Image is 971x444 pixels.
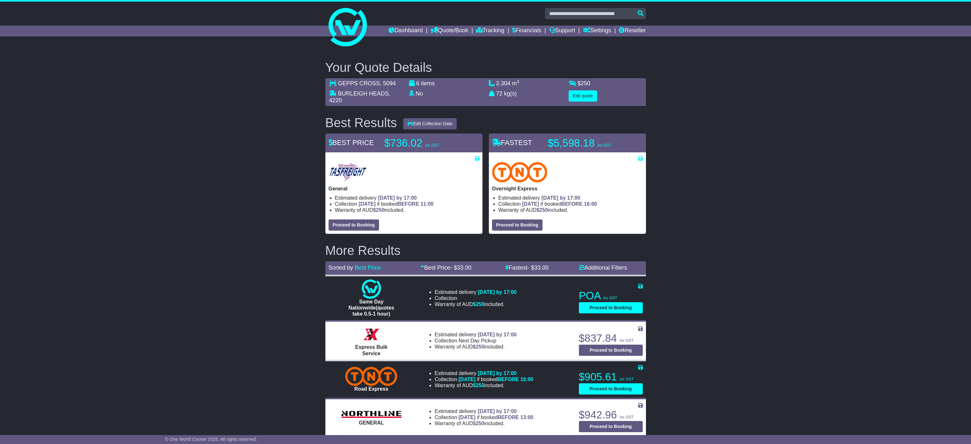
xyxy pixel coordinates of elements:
span: if booked [459,415,533,420]
span: 2.304 [496,80,511,87]
span: [DATE] [459,377,475,382]
img: TNT Domestic: Road Express [345,367,397,386]
span: 250 [376,207,384,213]
span: 33.00 [534,264,549,271]
span: 13:00 [520,415,534,420]
span: BEST PRICE [329,139,374,147]
a: Financials [512,26,541,36]
li: Warranty of AUD included. [498,207,643,213]
span: [DATE] [359,201,376,207]
span: FASTEST [492,139,532,147]
span: items [421,80,435,87]
span: , 5094 [380,80,396,87]
a: Fastest- $33.00 [505,264,549,271]
li: Estimated delivery [435,370,533,376]
li: Estimated delivery [435,408,533,414]
a: Quote/Book [430,26,468,36]
button: Proceed to Booking [579,345,643,356]
div: Best Results [322,116,400,130]
li: Warranty of AUD included. [435,301,517,307]
span: 250 [581,80,590,87]
span: [DATE] [522,201,539,207]
li: Warranty of AUD included. [435,420,533,426]
span: if booked [459,377,533,382]
li: Collection [335,201,479,207]
span: $ [536,207,548,213]
span: 16:00 [584,201,597,207]
h2: Your Quote Details [325,60,646,74]
span: GENERAL [359,420,384,425]
span: 250 [476,302,484,307]
button: Edit Collection Date [403,118,457,129]
img: Tasfreight: General [329,162,367,182]
button: Edit quote [569,90,597,102]
button: Proceed to Booking [329,219,379,231]
button: Proceed to Booking [579,302,643,313]
span: [DATE] by 17:00 [542,195,580,201]
li: Collection [435,376,533,382]
a: Additional Filters [579,264,627,271]
span: inc GST [603,296,617,300]
img: Northline Distribution: GENERAL [339,409,403,420]
span: [DATE] by 17:00 [478,409,517,414]
span: $ [473,344,484,349]
span: , 4220 [329,90,391,104]
li: Collection [435,338,517,344]
span: GEPPS CROSS [338,80,380,87]
p: Overnight Express [492,186,643,192]
h2: More Results [325,243,646,257]
span: $ [473,302,484,307]
span: $ [473,383,484,388]
span: 250 [476,383,484,388]
li: Warranty of AUD included. [435,382,533,388]
span: if booked [359,201,433,207]
span: kg(s) [504,90,517,97]
span: Next Day Pickup [459,338,496,343]
li: Estimated delivery [435,289,517,295]
li: Collection [435,295,517,301]
span: [DATE] by 17:00 [378,195,417,201]
sup: 3 [517,79,520,84]
span: Same Day Nationwide(quotes take 0.5-1 hour) [348,299,394,317]
span: - $ [450,264,471,271]
span: inc GST [425,143,439,148]
span: inc GST [620,338,633,343]
span: BEFORE [398,201,419,207]
span: [DATE] by 17:00 [478,371,517,376]
span: BEFORE [497,415,519,420]
li: Collection [435,414,533,420]
li: Warranty of AUD included. [335,207,479,213]
span: 33.00 [457,264,471,271]
span: © One World Courier 2025. All rights reserved. [165,437,257,442]
span: 6 [416,80,420,87]
a: Settings [583,26,611,36]
span: $ [373,207,384,213]
span: BURLEIGH HEADS [338,90,389,97]
button: Proceed to Booking [579,383,643,394]
a: Dashboard [389,26,423,36]
span: Express Bulk Service [355,344,387,356]
a: Best Price [355,264,381,271]
a: Best Price- $33.00 [421,264,471,271]
p: General [329,186,479,192]
li: Estimated delivery [498,195,643,201]
span: $ [473,421,484,426]
span: inc GST [620,415,633,419]
span: Road Express [354,386,389,392]
span: [DATE] by 17:00 [478,332,517,337]
span: 72 [496,90,503,97]
button: Proceed to Booking [579,421,643,432]
img: One World Courier: Same Day Nationwide(quotes take 0.5-1 hour) [362,279,381,299]
span: if booked [522,201,597,207]
span: $ [578,80,590,87]
button: Proceed to Booking [492,219,542,231]
span: inc GST [620,377,633,381]
li: Collection [498,201,643,207]
p: $5,598.18 [548,137,628,149]
span: No [416,90,423,97]
span: Sorted by [329,264,353,271]
span: 250 [539,207,548,213]
li: Estimated delivery [335,195,479,201]
img: TNT Domestic: Overnight Express [492,162,548,182]
span: BEFORE [561,201,583,207]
